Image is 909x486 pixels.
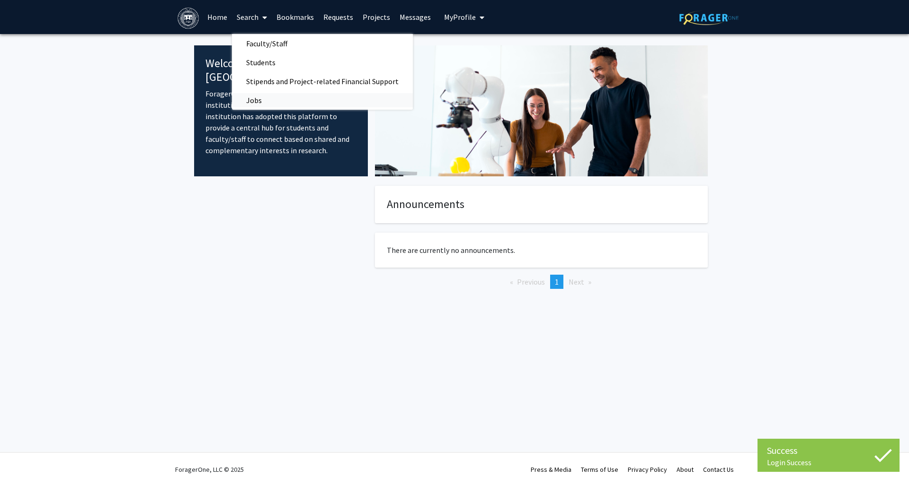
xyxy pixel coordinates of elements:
p: There are currently no announcements. [387,244,696,256]
img: ForagerOne Logo [679,10,739,25]
span: Faculty/Staff [232,34,302,53]
span: 1 [555,277,559,286]
h4: Announcements [387,198,696,211]
a: Projects [358,0,395,34]
a: About [677,465,694,474]
a: Privacy Policy [628,465,667,474]
img: Brandeis University Logo [178,8,199,29]
a: Terms of Use [581,465,618,474]
a: Stipends and Project-related Financial Support [232,74,413,88]
a: Contact Us [703,465,734,474]
iframe: Chat [7,443,40,479]
a: Faculty/Staff [232,36,413,51]
h4: Welcome to [GEOGRAPHIC_DATA] [205,57,356,84]
span: Jobs [232,91,276,110]
span: Previous [517,277,545,286]
a: Jobs [232,93,413,107]
a: Messages [395,0,436,34]
a: Bookmarks [272,0,319,34]
div: Success [767,443,890,458]
a: Students [232,55,413,69]
span: My Profile [444,12,476,22]
img: Cover Image [375,45,708,176]
span: Stipends and Project-related Financial Support [232,72,413,91]
a: Press & Media [531,465,571,474]
ul: Pagination [375,275,708,289]
div: ForagerOne, LLC © 2025 [175,453,244,486]
a: Requests [319,0,358,34]
a: Search [232,0,272,34]
div: Login Success [767,458,890,467]
p: ForagerOne provides an entry point into our institution’s research ecosystem. Your institution ha... [205,88,356,156]
a: Home [203,0,232,34]
span: Next [569,277,584,286]
span: Students [232,53,290,72]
